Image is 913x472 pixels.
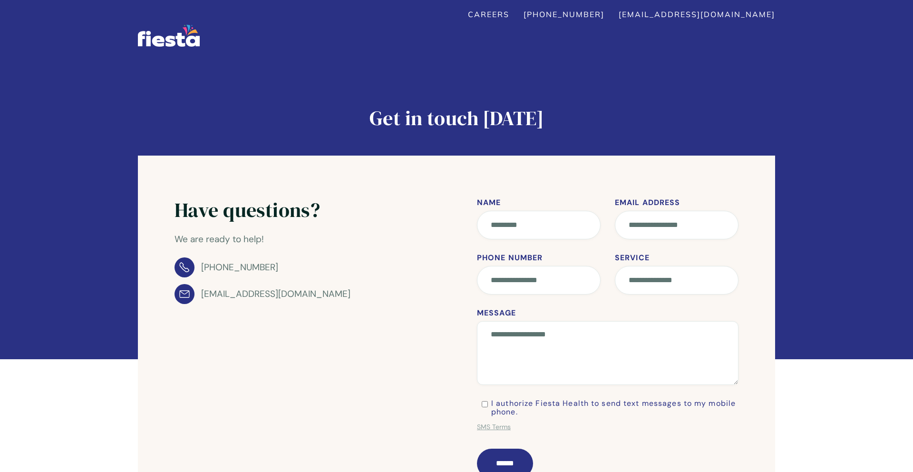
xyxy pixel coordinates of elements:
[491,399,738,416] span: I authorize Fiesta Health to send text messages to my mobile phone.
[615,254,738,262] label: Service
[619,10,775,19] a: [EMAIL_ADDRESS][DOMAIN_NAME]
[524,10,604,19] a: [PHONE_NUMBER]
[477,198,601,207] label: Name
[477,309,738,317] label: Message
[477,420,511,435] a: SMS Terms
[468,10,509,19] a: Careers
[201,260,278,275] div: [PHONE_NUMBER]
[138,108,775,128] h1: Get in touch [DATE]
[175,198,350,222] h2: Have questions?
[175,284,194,304] img: Email Icon - Doctor Webflow Template
[477,254,601,262] label: Phone Number
[138,29,200,47] a: home
[175,232,350,247] p: We are ready to help!
[482,401,488,407] input: I authorize Fiesta Health to send text messages to my mobile phone.
[175,257,194,277] img: Phone Icon - Doctor Webflow Template
[175,257,278,277] a: [PHONE_NUMBER]
[175,284,350,304] a: [EMAIL_ADDRESS][DOMAIN_NAME]
[615,198,738,207] label: Email Address
[201,286,350,302] div: [EMAIL_ADDRESS][DOMAIN_NAME]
